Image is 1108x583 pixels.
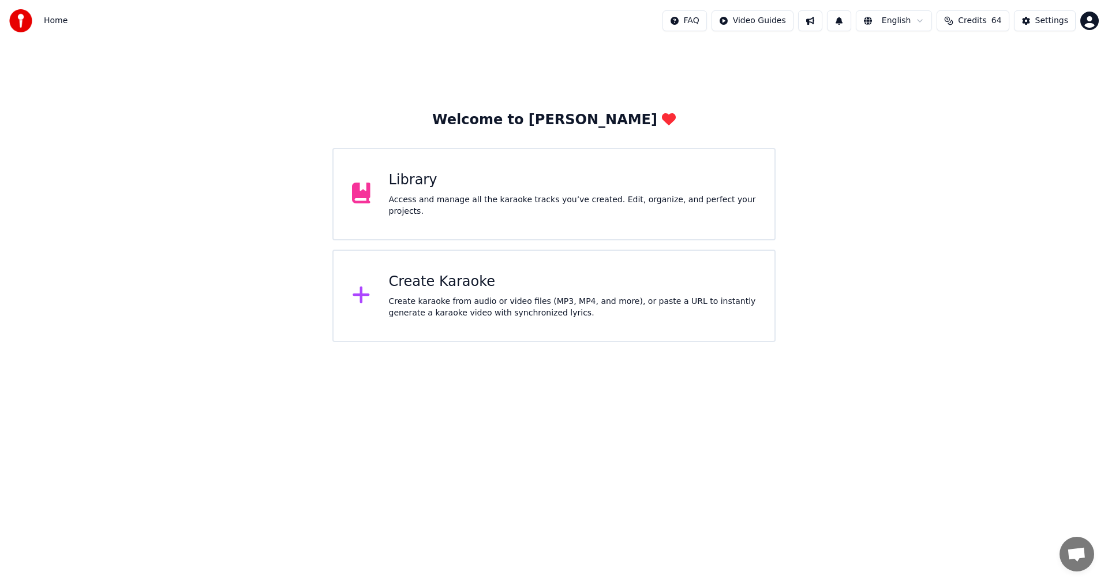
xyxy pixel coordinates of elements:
[389,171,757,190] div: Library
[662,10,707,31] button: FAQ
[389,296,757,319] div: Create karaoke from audio or video files (MP3, MP4, and more), or paste a URL to instantly genera...
[958,15,986,27] span: Credits
[991,15,1002,27] span: 64
[712,10,793,31] button: Video Guides
[1035,15,1068,27] div: Settings
[389,273,757,291] div: Create Karaoke
[1014,10,1076,31] button: Settings
[44,15,68,27] nav: breadcrumb
[9,9,32,32] img: youka
[389,194,757,217] div: Access and manage all the karaoke tracks you’ve created. Edit, organize, and perfect your projects.
[432,111,676,129] div: Welcome to [PERSON_NAME]
[937,10,1009,31] button: Credits64
[1060,537,1094,571] div: Öppna chatt
[44,15,68,27] span: Home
